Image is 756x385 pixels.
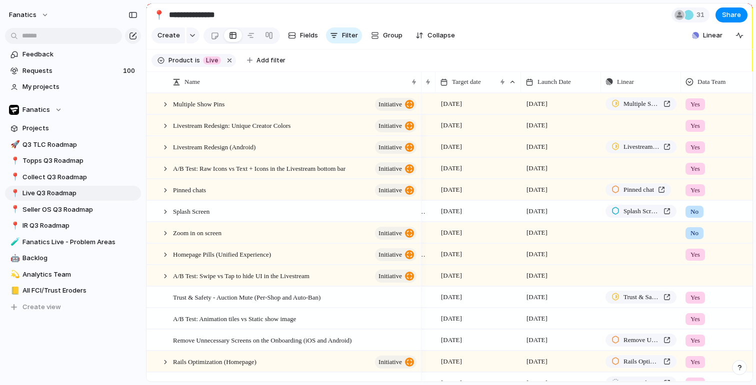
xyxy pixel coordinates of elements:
span: Add filter [256,56,285,65]
span: [DATE] [524,227,550,239]
button: Fanatics [5,102,141,117]
span: Live Q3 Roadmap [22,188,137,198]
span: No [690,207,698,217]
span: initiative [378,162,402,176]
span: A/B Test: Raw Icons vs Text + Icons in the Livestream bottom bar [173,162,345,174]
span: 100 [123,66,137,76]
button: Fields [284,27,322,43]
span: initiative [378,183,402,197]
span: Topps Q3 Roadmap [22,156,137,166]
span: Homepage Pills (Unified Experience) [173,248,271,260]
span: Filter [342,30,358,40]
span: A/B Test: Swipe vs Tap to hide UI in the Livestream [173,270,309,281]
span: Yes [690,357,700,367]
span: Fields [300,30,318,40]
a: 🚀Q3 TLC Roadmap [5,137,141,152]
span: Trust & Safety - Auction Mute (Per-Shop and Auto-Ban) [623,292,659,302]
a: 📒All FCI/Trust Eroders [5,283,141,298]
span: Yes [690,250,700,260]
button: Filter [326,27,362,43]
button: Live [201,55,223,66]
button: initiative [375,162,416,175]
span: Requests [22,66,120,76]
span: [DATE] [438,227,464,239]
span: [DATE] [524,141,550,153]
span: Share [722,10,741,20]
span: Pinned chat [623,185,654,195]
button: initiative [375,184,416,197]
span: Seller OS Q3 Roadmap [22,205,137,215]
button: initiative [375,119,416,132]
span: Remove Unnecessary Screens on the Onboarding (iOS and Android) [173,334,351,346]
div: 🚀 [10,139,17,150]
span: initiative [378,269,402,283]
span: [DATE] [438,162,464,174]
span: Yes [690,336,700,346]
button: initiative [375,141,416,154]
span: [DATE] [524,184,550,196]
span: [DATE] [438,270,464,282]
a: Feedback [5,47,141,62]
span: [DATE] [524,356,550,368]
span: Yes [690,164,700,174]
button: initiative [375,98,416,111]
div: 📍Topps Q3 Roadmap [5,153,141,168]
span: [DATE] [438,313,464,325]
div: 📍 [10,204,17,215]
span: [DATE] [438,334,464,346]
div: 📍Collect Q3 Roadmap [5,170,141,185]
a: 💫Analytics Team [5,267,141,282]
span: 31 [696,10,707,20]
button: 📒 [9,286,19,296]
a: 🧪Fanatics Live - Problem Areas [5,235,141,250]
div: 💫 [10,269,17,280]
span: fanatics [9,10,36,20]
span: [DATE] [438,356,464,368]
span: Launch Date [537,77,571,87]
span: [DATE] [438,205,464,217]
div: 📍 [10,155,17,167]
span: Product [168,56,193,65]
span: Yes [690,99,700,109]
span: [DATE] [524,119,550,131]
button: fanatics [4,7,54,23]
button: Share [715,7,747,22]
span: initiative [378,226,402,240]
div: 📍 [10,188,17,199]
div: 🤖Backlog [5,251,141,266]
span: Q3 TLC Roadmap [22,140,137,150]
span: Yes [690,121,700,131]
div: 📍Live Q3 Roadmap [5,186,141,201]
span: Multiple Show Pins [623,99,659,109]
span: Rails Optimization (Homepage) [173,356,256,367]
a: Remove Unnecessary Screens on the Onboarding (iOS and Android) [605,334,676,347]
span: [DATE] [438,119,464,131]
span: Backlog [22,253,137,263]
span: Collapse [427,30,455,40]
span: [DATE] [438,184,464,196]
button: 🧪 [9,237,19,247]
span: IR Q3 Roadmap [22,221,137,231]
span: Livestream Redesign: Unique Creator Colors [173,119,290,131]
button: initiative [375,248,416,261]
span: initiative [378,248,402,262]
div: 📍IR Q3 Roadmap [5,218,141,233]
button: initiative [375,356,416,369]
span: Fanatics Live - Problem Areas [22,237,137,247]
span: Name [184,77,200,87]
span: Data Team [697,77,725,87]
button: Linear [688,28,726,43]
span: Multiple Show Pins [173,98,224,109]
span: initiative [378,97,402,111]
span: initiative [378,355,402,369]
span: [DATE] [524,248,550,260]
span: [DATE] [524,162,550,174]
a: Projects [5,121,141,136]
span: Splash Screen [623,206,659,216]
a: Pinned chat [605,183,671,196]
span: Linear [703,30,722,40]
span: Livestream Redesign (iOS and Android) [623,142,659,152]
